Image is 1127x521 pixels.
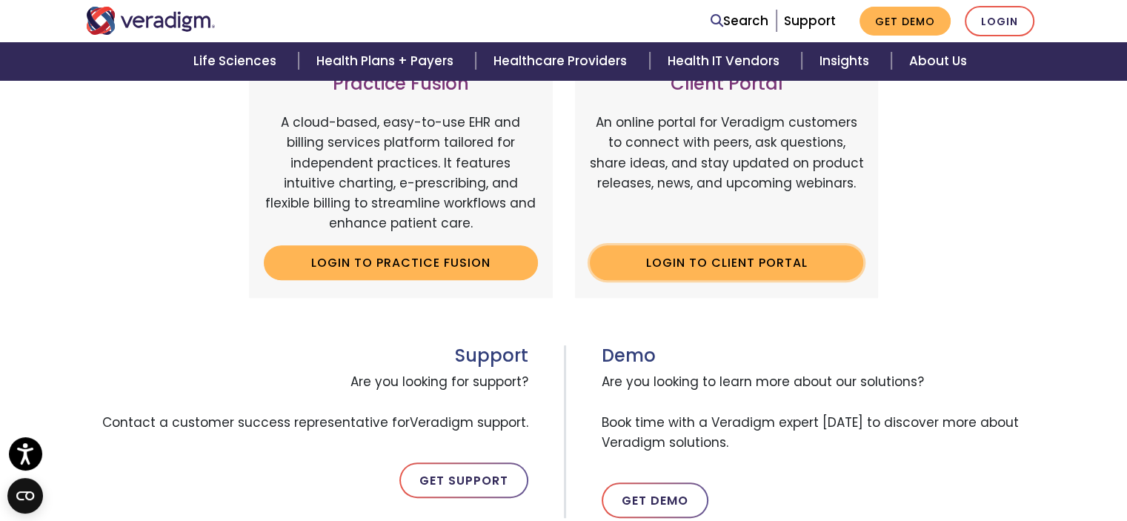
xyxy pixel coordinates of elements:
img: Veradigm logo [86,7,216,35]
p: An online portal for Veradigm customers to connect with peers, ask questions, share ideas, and st... [590,113,864,233]
span: Are you looking to learn more about our solutions? Book time with a Veradigm expert [DATE] to dis... [602,366,1042,459]
a: Login to Client Portal [590,245,864,279]
h3: Demo [602,345,1042,367]
a: Login to Practice Fusion [264,245,538,279]
a: Healthcare Providers [476,42,649,80]
a: Health IT Vendors [650,42,802,80]
a: Get Demo [602,482,708,518]
a: Insights [802,42,891,80]
a: Login [965,6,1034,36]
a: Support [784,12,836,30]
h3: Client Portal [590,73,864,95]
a: Life Sciences [176,42,299,80]
h3: Support [86,345,528,367]
a: Search [711,11,768,31]
a: About Us [891,42,985,80]
a: Get Demo [860,7,951,36]
button: Open CMP widget [7,478,43,514]
span: Veradigm support. [410,414,528,431]
p: A cloud-based, easy-to-use EHR and billing services platform tailored for independent practices. ... [264,113,538,233]
a: Get Support [399,462,528,498]
h3: Practice Fusion [264,73,538,95]
a: Health Plans + Payers [299,42,476,80]
iframe: Drift Chat Widget [843,415,1109,503]
span: Are you looking for support? Contact a customer success representative for [86,366,528,439]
